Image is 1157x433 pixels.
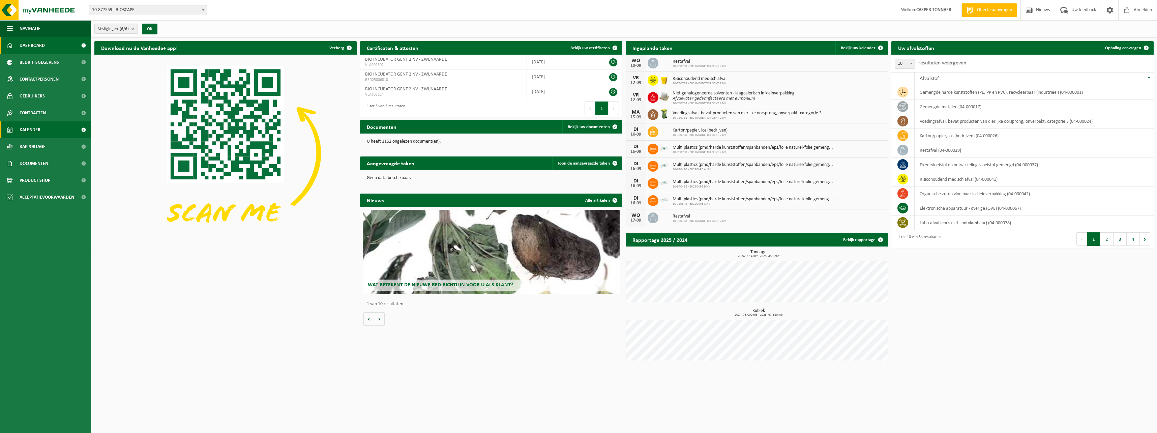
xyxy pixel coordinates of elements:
span: Offerte aanvragen [975,7,1014,13]
h2: Documenten [360,120,403,133]
a: Toon de aangevraagde taken [552,156,622,170]
p: 1 van 10 resultaten [367,302,619,307]
button: Vorige [363,312,374,326]
div: 10-09 [629,63,643,68]
i: Afvalwater gedesinfecteerd met eumonium [673,96,755,101]
div: WO [629,213,643,218]
img: LP-SK-00500-LPE-16 [658,177,670,189]
span: Gebruikers [20,88,45,105]
h2: Nieuws [360,194,390,207]
label: resultaten weergeven [918,60,966,66]
button: 4 [1127,232,1140,246]
span: Bekijk uw documenten [568,125,610,129]
h3: Kubiek [629,309,888,317]
button: OK [142,24,157,34]
div: DI [629,144,643,149]
strong: CASPER TONNAER [916,7,951,12]
h2: Ingeplande taken [626,41,679,54]
img: WB-0140-HPE-GN-50 [658,108,670,120]
h2: Aangevraagde taken [360,156,421,170]
td: risicohoudend medisch afval (04-000041) [915,172,1154,186]
a: Bekijk uw kalender [835,41,887,55]
span: Acceptatievoorwaarden [20,189,74,206]
div: DI [629,161,643,167]
img: LP-SB-00050-HPE-22 [658,74,670,85]
span: 2024: 73,000 m3 - 2025: 67,680 m3 [629,313,888,317]
span: 10-780788 - BIO INCUBATOR GENT 2 NV [673,150,833,154]
button: 2 [1100,232,1114,246]
td: organische zuren vloeibaar in kleinverpakking (04-000042) [915,186,1154,201]
button: Verberg [324,41,356,55]
span: 10-870428 - BIOSCAPE B NV [673,185,833,189]
div: VR [629,75,643,81]
span: Afvalstof [920,76,939,81]
span: Vestigingen [98,24,129,34]
div: 12-09 [629,81,643,85]
img: LP-SK-00500-LPE-16 [658,160,670,171]
div: 1 tot 3 van 3 resultaten [363,101,405,116]
h2: Rapportage 2025 / 2024 [626,233,694,246]
p: Geen data beschikbaar. [367,176,616,180]
div: 16-09 [629,132,643,137]
span: Multi plastics (pmd/harde kunststoffen/spanbanden/eps/folie naturel/folie gemeng... [673,197,833,202]
td: labo-afval (corrosief - ontvlambaar) (04-000078) [915,215,1154,230]
span: Multi plastics (pmd/harde kunststoffen/spanbanden/eps/folie naturel/folie gemeng... [673,145,833,150]
span: 10-780788 - BIO INCUBATOR GENT 2 NV [673,64,726,68]
span: VLA902502 [365,62,522,68]
span: Restafval [673,214,726,219]
h2: Download nu de Vanheede+ app! [94,41,184,54]
span: Ophaling aanvragen [1105,46,1141,50]
img: Download de VHEPlus App [94,55,357,252]
a: Bekijk uw documenten [562,120,622,134]
td: fixeervloeistof en ontwikkelingsvloeistof gemengd (04-000037) [915,157,1154,172]
span: Documenten [20,155,48,172]
button: Volgende [374,312,385,326]
span: Bedrijfsgegevens [20,54,59,71]
td: gemengde harde kunststoffen (PE, PP en PVC), recycleerbaar (industrieel) (04-000001) [915,85,1154,99]
span: Restafval [673,59,726,64]
span: 10-780788 - BIO INCUBATOR GENT 2 NV [673,116,822,120]
span: BIO INCUBATOR GENT 2 NV - ZWIJNAARDE [365,87,447,92]
div: 16-09 [629,184,643,189]
button: 1 [595,102,609,115]
td: restafval (04-000029) [915,143,1154,157]
span: BIO INCUBATOR GENT 2 NV - ZWIJNAARDE [365,72,447,77]
img: LP-SK-00500-LPE-16 [658,143,670,154]
span: Niet gehalogeneerde solventen - laagcalorisch in kleinverpakking [673,91,795,96]
div: 16-09 [629,201,643,206]
h2: Certificaten & attesten [360,41,425,54]
button: 3 [1114,232,1127,246]
a: Offerte aanvragen [961,3,1017,17]
span: 10-780788 - BIO INCUBATOR GENT 2 NV [673,133,728,137]
img: LP-SK-00500-LPE-16 [658,194,670,206]
span: Verberg [329,46,344,50]
div: VR [629,92,643,98]
span: Contracten [20,105,46,121]
button: 1 [1087,232,1100,246]
h2: Uw afvalstoffen [891,41,941,54]
div: WO [629,58,643,63]
span: Bekijk uw kalender [841,46,876,50]
span: 10 [895,59,915,68]
div: DI [629,127,643,132]
span: 10-877559 - BIOSCAPE [89,5,207,15]
div: DI [629,196,643,201]
td: [DATE] [527,84,586,99]
span: Wat betekent de nieuwe RED-richtlijn voor u als klant? [368,282,513,288]
div: 16-09 [629,167,643,171]
td: gemengde metalen (04-000017) [915,99,1154,114]
a: Alle artikelen [580,194,622,207]
span: Voedingsafval, bevat producten van dierlijke oorsprong, onverpakt, categorie 3 [673,111,822,116]
a: Wat betekent de nieuwe RED-richtlijn voor u als klant? [363,210,620,294]
td: karton/papier, los (bedrijven) (04-000026) [915,128,1154,143]
button: Previous [1076,232,1087,246]
td: [DATE] [527,69,586,84]
td: elektronische apparatuur - overige (OVE) (04-000067) [915,201,1154,215]
span: Product Shop [20,172,50,189]
span: Bekijk uw certificaten [570,46,610,50]
a: Bekijk rapportage [838,233,887,247]
span: 10-789343 - BIOSCAPE C NV [673,202,833,206]
span: Contactpersonen [20,71,59,88]
span: Toon de aangevraagde taken [558,161,610,166]
span: Multi plastics (pmd/harde kunststoffen/spanbanden/eps/folie naturel/folie gemeng... [673,179,833,185]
